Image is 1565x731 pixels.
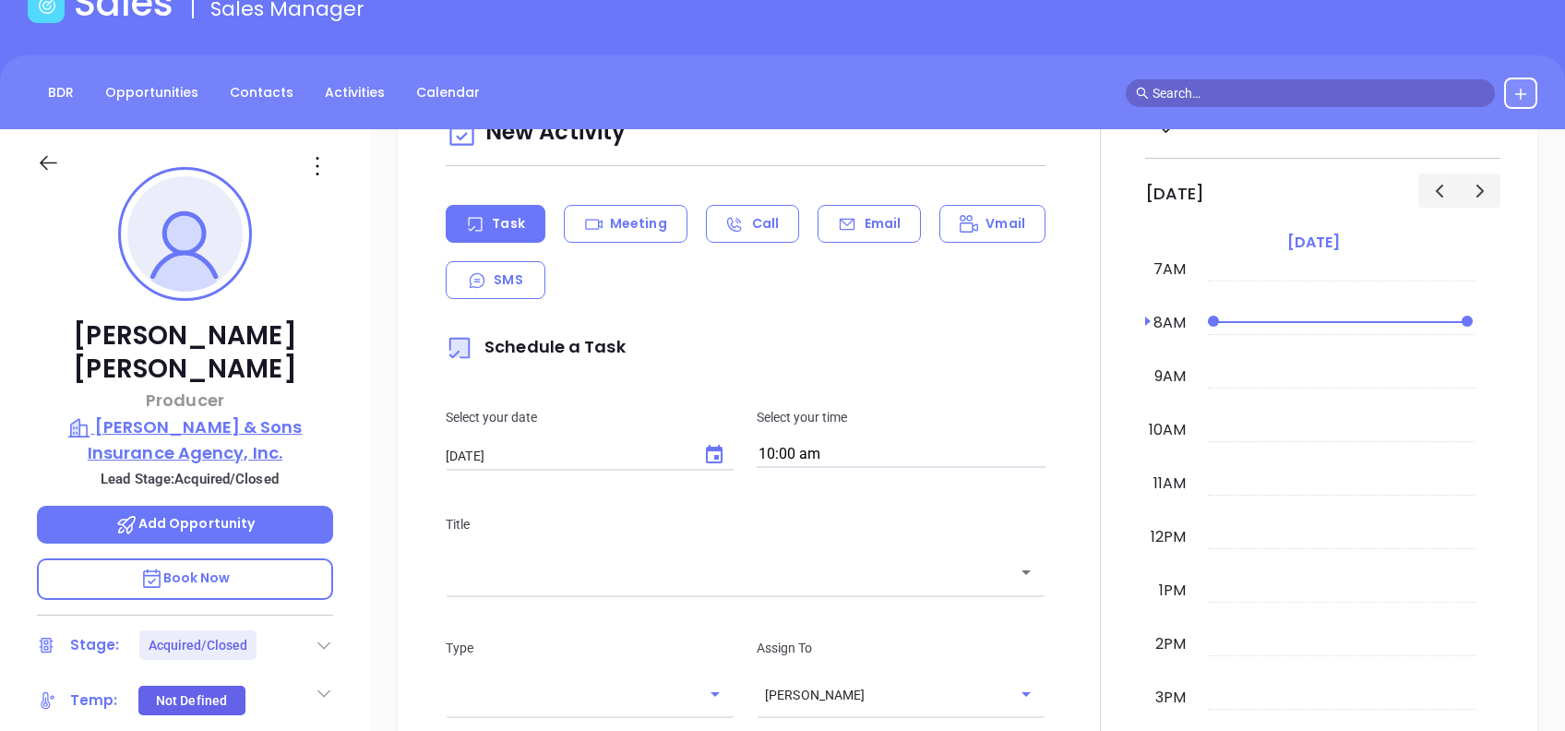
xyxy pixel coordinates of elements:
[446,514,1045,534] p: Title
[1136,87,1149,100] span: search
[752,214,779,234] p: Call
[865,214,902,234] p: Email
[37,388,333,413] p: Producer
[446,335,626,358] span: Schedule a Task
[405,78,491,108] a: Calendar
[1284,230,1344,256] a: [DATE]
[115,514,256,533] span: Add Opportunity
[757,638,1045,658] p: Assign To
[1147,526,1189,548] div: 12pm
[37,319,333,386] p: [PERSON_NAME] [PERSON_NAME]
[70,687,118,714] div: Temp:
[1145,184,1204,204] h2: [DATE]
[94,78,209,108] a: Opportunities
[1013,559,1039,585] button: Open
[156,686,227,715] div: Not Defined
[1150,258,1189,281] div: 7am
[696,437,733,473] button: Choose date, selected date is Oct 8, 2025
[1013,681,1039,707] button: Open
[446,447,688,465] input: MM/DD/YYYY
[492,214,524,234] p: Task
[1459,174,1500,208] button: Next day
[1150,312,1189,334] div: 8am
[1418,174,1460,208] button: Previous day
[1155,580,1189,602] div: 1pm
[446,110,1045,157] div: New Activity
[219,78,305,108] a: Contacts
[1153,83,1485,103] input: Search…
[1145,419,1189,441] div: 10am
[37,78,85,108] a: BDR
[70,631,120,659] div: Stage:
[986,214,1025,234] p: Vmail
[610,214,667,234] p: Meeting
[757,407,1045,427] p: Select your time
[149,630,248,660] div: Acquired/Closed
[46,467,333,491] p: Lead Stage: Acquired/Closed
[314,78,396,108] a: Activities
[446,638,735,658] p: Type
[37,414,333,465] a: [PERSON_NAME] & Sons Insurance Agency, Inc.
[127,176,243,292] img: profile-user
[1150,473,1189,495] div: 11am
[1152,633,1189,655] div: 2pm
[702,681,728,707] button: Open
[140,569,231,587] span: Book Now
[494,270,522,290] p: SMS
[1151,365,1189,388] div: 9am
[446,407,735,427] p: Select your date
[1152,687,1189,709] div: 3pm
